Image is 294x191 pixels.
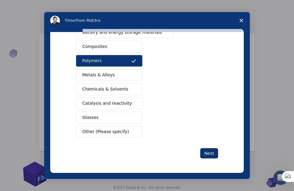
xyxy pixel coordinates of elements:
[76,112,142,123] button: Glasses
[82,29,162,36] span: Battery and energy storage materials
[76,97,143,109] button: Catalysis and reactivity
[82,86,128,92] span: Chemicals & Solvents
[50,16,60,25] img: Profile image for Timur
[65,18,76,23] span: Timur
[76,55,142,67] button: Polymers
[82,58,102,64] span: Polymers
[76,83,142,95] button: Chemicals & Solvents
[200,148,218,158] button: Next
[76,41,142,53] button: Composites
[82,72,115,78] span: Metals & Alloys
[76,69,142,81] button: Metals & Alloys
[82,43,107,50] span: Composites
[233,12,250,29] span: Close survey
[82,129,129,135] span: Other (Please specify)
[76,27,173,38] button: Battery and energy storage materials
[76,18,100,23] span: from Mat3ra
[82,100,132,107] span: Catalysis and reactivity
[82,114,99,121] span: Glasses
[76,126,142,138] button: Other (Please specify)
[12,4,34,10] span: Suporte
